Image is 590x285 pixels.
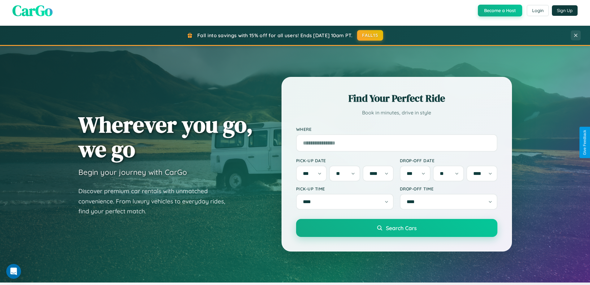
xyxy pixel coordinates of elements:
label: Pick-up Date [296,158,394,163]
button: FALL15 [357,30,383,41]
label: Pick-up Time [296,186,394,191]
p: Discover premium car rentals with unmatched convenience. From luxury vehicles to everyday rides, ... [78,186,233,216]
span: Fall into savings with 15% off for all users! Ends [DATE] 10am PT. [197,32,352,38]
div: Give Feedback [583,130,587,155]
h1: Wherever you go, we go [78,112,253,161]
label: Where [296,127,497,132]
button: Sign Up [552,5,578,16]
iframe: Intercom live chat [6,264,21,279]
h3: Begin your journey with CarGo [78,167,187,177]
label: Drop-off Date [400,158,497,163]
button: Search Cars [296,219,497,237]
label: Drop-off Time [400,186,497,191]
h2: Find Your Perfect Ride [296,91,497,105]
button: Become a Host [478,5,522,16]
p: Book in minutes, drive in style [296,108,497,117]
span: Search Cars [386,225,417,231]
button: Login [527,5,549,16]
span: CarGo [12,0,53,21]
